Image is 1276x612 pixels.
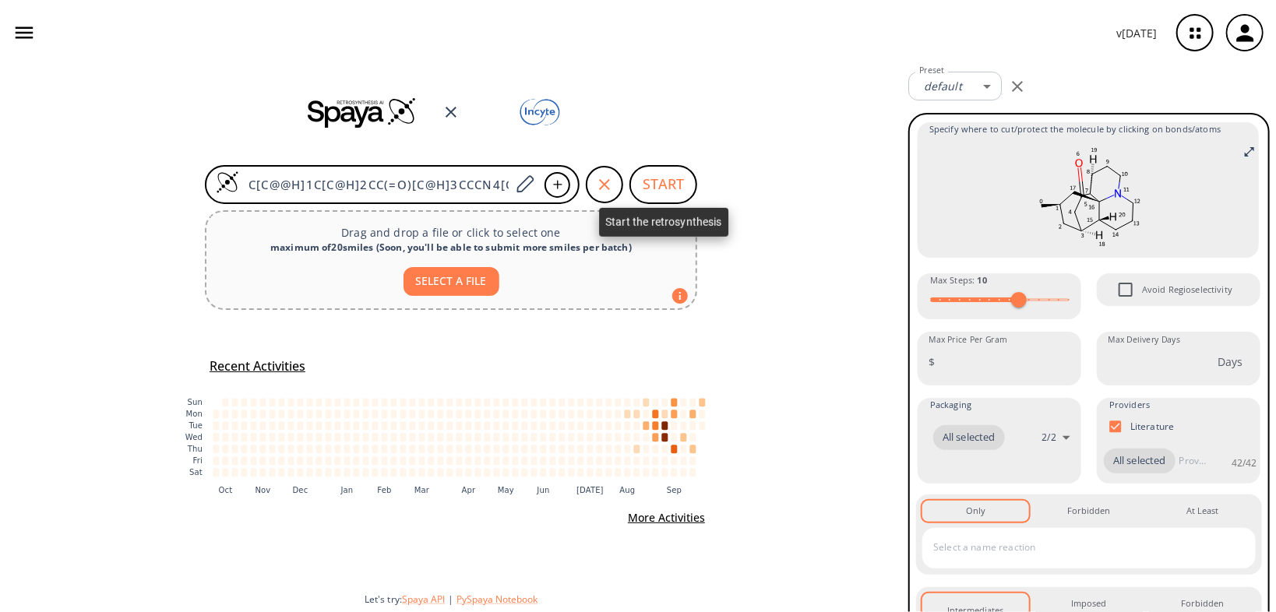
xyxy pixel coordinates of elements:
text: Sun [188,398,203,406]
text: Sep [667,486,682,494]
text: Jan [340,486,354,494]
text: Feb [377,486,391,494]
text: Fri [193,456,203,465]
svg: Full screen [1243,146,1256,158]
text: Mon [185,410,203,418]
g: y-axis tick label [185,398,203,477]
button: Spaya API [402,593,445,606]
label: Max Delivery Days [1108,334,1180,346]
p: Literature [1130,420,1175,433]
div: At Least [1186,504,1218,518]
text: Dec [293,486,308,494]
text: Tue [188,421,203,430]
text: Thu [187,445,203,453]
strong: 10 [978,274,987,286]
span: Avoid Regioselectivity [1109,273,1142,306]
span: Providers [1109,398,1150,412]
button: Recent Activities [203,353,312,379]
p: v [DATE] [1116,25,1158,41]
p: $ [929,353,935,370]
span: Max Steps : [930,273,987,287]
div: Only [966,504,985,518]
input: Select a name reaction [929,535,1225,560]
text: Apr [462,486,476,494]
text: Nov [256,486,271,494]
button: Only [922,501,1029,521]
p: 42 / 42 [1232,456,1257,470]
text: Mar [414,486,430,494]
span: Packaging [930,398,971,412]
text: Aug [620,486,636,494]
em: default [924,79,962,93]
span: Specify where to cut/protect the molecule by clicking on bonds/atoms [929,122,1247,136]
g: cell [213,398,706,477]
button: More Activities [622,504,711,533]
text: [DATE] [576,486,604,494]
text: May [498,486,514,494]
g: x-axis tick label [219,486,682,494]
div: Forbidden [1067,504,1110,518]
h5: Recent Activities [210,358,305,375]
label: Preset [919,65,944,76]
button: Forbidden [1035,501,1142,521]
button: START [629,165,697,204]
button: SELECT A FILE [404,267,499,296]
text: Oct [219,486,233,494]
img: Spaya logo [308,97,417,128]
input: Provider name [1176,448,1210,473]
label: Max Price Per Gram [929,334,1007,346]
img: Logo Spaya [216,171,239,194]
div: Start the retrosynthesis [599,208,728,237]
text: Jun [536,486,549,494]
p: 2 / 2 [1042,431,1056,444]
text: Sat [189,468,203,477]
img: Team logo [485,95,594,130]
input: Enter SMILES [239,177,510,192]
p: Drag and drop a file or click to select one [219,224,683,241]
svg: C[C@@H]1C[C@H]2CC(=O)[C@H]3CCCN4[C@]3(C1)[C@@H]2CCC4 [929,142,1247,251]
div: maximum of 20 smiles ( Soon, you'll be able to submit more smiles per batch ) [219,241,683,255]
span: Avoid Regioselectivity [1142,283,1232,297]
p: Days [1218,353,1243,370]
text: Wed [185,433,203,441]
span: All selected [933,430,1005,445]
div: Let's try: [365,593,896,606]
button: At Least [1149,501,1256,521]
span: | [445,593,456,606]
span: All selected [1104,453,1176,469]
button: PySpaya Notebook [456,593,538,606]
